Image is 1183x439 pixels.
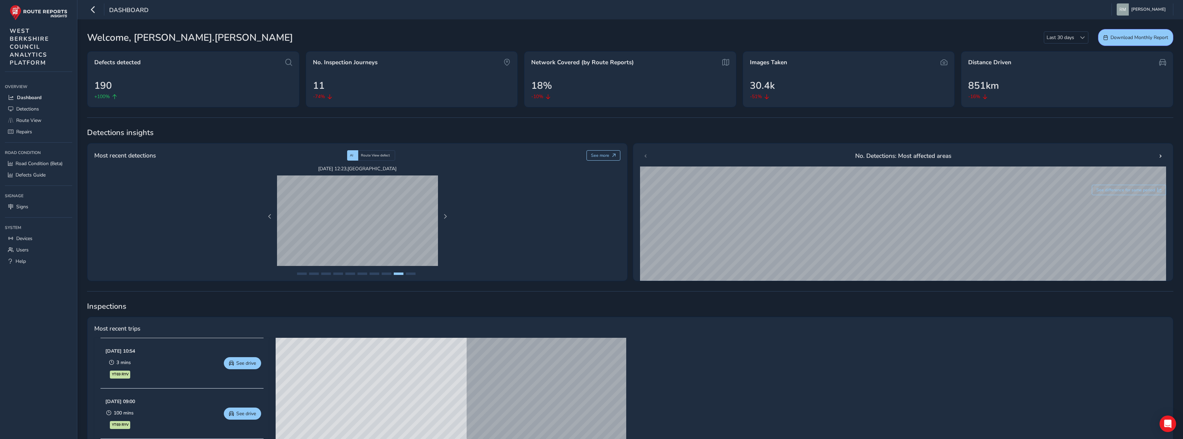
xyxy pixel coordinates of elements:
[16,247,29,253] span: Users
[394,273,403,275] button: Page 9
[347,360,366,366] span: See drive
[109,6,149,16] span: Dashboard
[1096,187,1155,193] span: See difference for same period
[5,126,72,137] a: Repairs
[94,93,110,100] span: +100%
[16,128,32,135] span: Repairs
[313,78,325,93] span: 11
[406,273,416,275] button: Page 10
[161,348,190,354] div: [DATE] 10:54
[94,151,156,160] span: Most recent detections
[16,235,32,242] span: Devices
[1160,416,1176,432] div: Open Intercom Messenger
[5,222,72,233] div: System
[17,94,41,101] span: Dashboard
[968,78,999,93] span: 851km
[370,273,379,275] button: Page 7
[1117,3,1168,16] button: [PERSON_NAME]
[440,212,450,221] button: Next Page
[968,93,980,100] span: -16%
[103,391,158,436] img: rrgpu-1424524313714
[16,203,28,210] span: Signs
[10,5,67,20] img: rr logo
[265,212,275,221] button: Previous Page
[103,341,158,385] img: rrgpu-1424524313714
[94,78,112,93] span: 190
[5,92,72,103] a: Dashboard
[382,273,391,275] button: Page 8
[5,82,72,92] div: Overview
[87,301,1173,312] span: Inspections
[531,78,552,93] span: 18%
[531,58,634,67] span: Network Covered (by Route Reports)
[531,93,543,100] span: -10%
[161,398,190,405] div: [DATE] 09:00
[16,160,63,167] span: Road Condition (Beta)
[313,93,325,100] span: -74%
[277,165,438,172] span: [DATE] 12:23 , [GEOGRAPHIC_DATA]
[16,258,26,265] span: Help
[1098,29,1173,46] button: Download Monthly Report
[5,147,72,158] div: Road Condition
[347,410,366,417] span: See drive
[345,273,355,275] button: Page 5
[87,127,1173,138] span: Detections insights
[1044,32,1077,43] span: Last 30 days
[16,106,39,112] span: Detections
[169,410,189,416] span: 100 mins
[5,233,72,244] a: Devices
[5,201,72,212] a: Signs
[358,150,395,161] div: Route View defect
[333,273,343,275] button: Page 4
[94,324,140,333] span: Most recent trips
[5,103,72,115] a: Detections
[167,372,184,377] span: YT69 RYV
[321,273,331,275] button: Page 3
[5,256,72,267] a: Help
[357,273,367,275] button: Page 6
[334,357,372,369] button: See drive
[5,115,72,126] a: Route View
[855,151,951,160] span: No. Detections: Most affected areas
[16,172,46,178] span: Defects Guide
[297,273,307,275] button: Page 1
[334,408,372,420] button: See drive
[5,191,72,201] div: Signage
[16,117,41,124] span: Route View
[172,359,186,366] span: 3 mins
[87,30,293,45] span: Welcome, [PERSON_NAME].[PERSON_NAME]
[361,153,390,158] span: Route View defect
[309,273,319,275] button: Page 2
[750,58,787,67] span: Images Taken
[1117,3,1129,16] img: diamond-layout
[5,169,72,181] a: Defects Guide
[750,78,775,93] span: 30.4k
[10,27,49,67] span: WEST BERKSHIRE COUNCIL ANALYTICS PLATFORM
[586,150,621,161] button: See more
[1092,185,1166,195] button: See difference for same period
[750,93,762,100] span: -51%
[5,158,72,169] a: Road Condition (Beta)
[313,58,378,67] span: No. Inspection Journeys
[347,150,358,161] div: AI
[968,58,1011,67] span: Distance Driven
[5,244,72,256] a: Users
[591,153,609,158] span: See more
[167,422,184,428] span: YT69 RYV
[1131,3,1166,16] span: [PERSON_NAME]
[1110,34,1168,41] span: Download Monthly Report
[350,153,353,158] span: AI
[94,58,141,67] span: Defects detected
